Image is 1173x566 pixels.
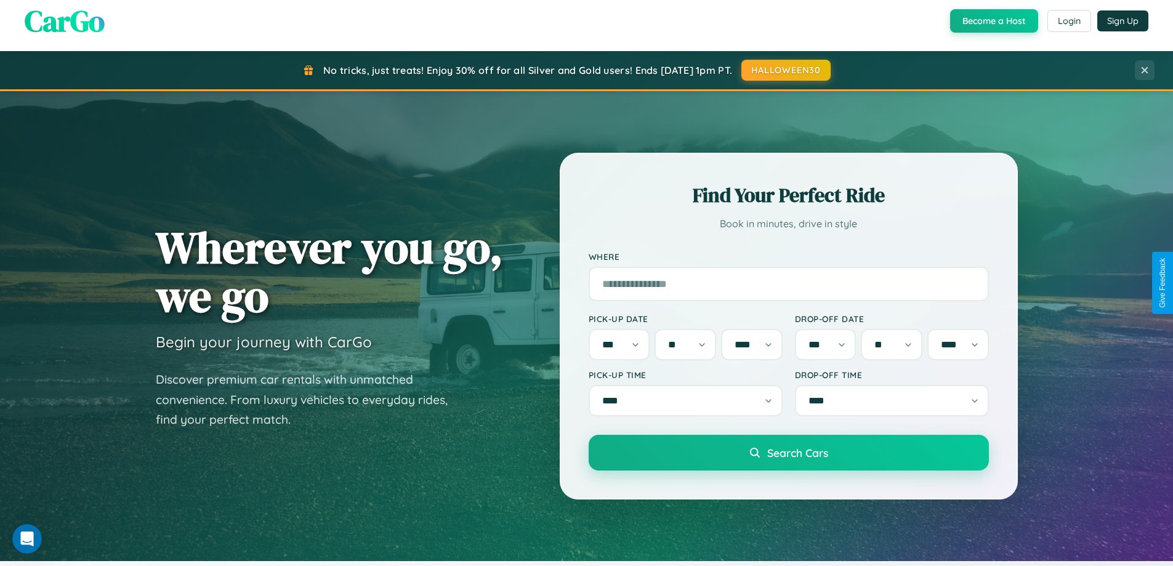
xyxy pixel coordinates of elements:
button: Search Cars [589,435,989,471]
span: No tricks, just treats! Enjoy 30% off for all Silver and Gold users! Ends [DATE] 1pm PT. [323,64,732,76]
p: Book in minutes, drive in style [589,215,989,233]
div: Give Feedback [1158,258,1167,308]
h3: Begin your journey with CarGo [156,333,372,351]
button: Become a Host [950,9,1038,33]
p: Discover premium car rentals with unmatched convenience. From luxury vehicles to everyday rides, ... [156,370,464,430]
button: HALLOWEEN30 [741,60,831,81]
h2: Find Your Perfect Ride [589,182,989,209]
label: Pick-up Time [589,370,783,380]
label: Where [589,251,989,262]
h1: Wherever you go, we go [156,223,503,320]
button: Sign Up [1097,10,1148,31]
iframe: Intercom live chat [12,524,42,554]
label: Pick-up Date [589,313,783,324]
button: Login [1047,10,1091,32]
label: Drop-off Date [795,313,989,324]
span: CarGo [25,1,105,41]
label: Drop-off Time [795,370,989,380]
span: Search Cars [767,446,828,459]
